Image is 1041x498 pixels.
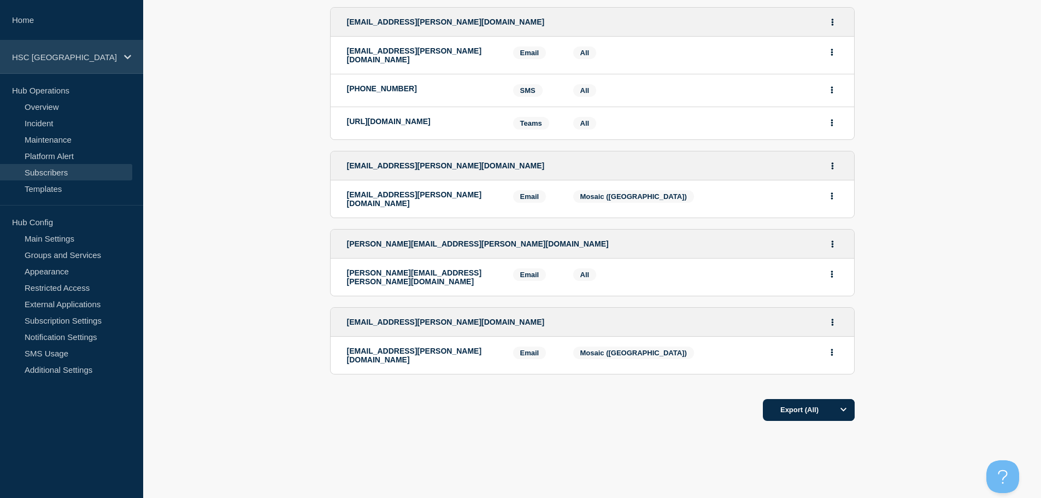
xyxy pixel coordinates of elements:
[825,188,839,204] button: Actions
[347,347,497,364] p: [EMAIL_ADDRESS][PERSON_NAME][DOMAIN_NAME]
[825,44,839,61] button: Actions
[580,192,687,201] span: Mosaic ([GEOGRAPHIC_DATA])
[833,399,855,421] button: Options
[12,52,117,62] p: HSC [GEOGRAPHIC_DATA]
[513,190,546,203] span: Email
[826,157,839,174] button: Actions
[347,46,497,64] p: [EMAIL_ADDRESS][PERSON_NAME][DOMAIN_NAME]
[825,81,839,98] button: Actions
[580,119,590,127] span: All
[826,236,839,253] button: Actions
[347,190,497,208] p: [EMAIL_ADDRESS][PERSON_NAME][DOMAIN_NAME]
[763,399,855,421] button: Export (All)
[826,314,839,331] button: Actions
[513,46,546,59] span: Email
[986,460,1019,493] iframe: Help Scout Beacon - Open
[347,17,545,26] span: [EMAIL_ADDRESS][PERSON_NAME][DOMAIN_NAME]
[513,347,546,359] span: Email
[825,114,839,131] button: Actions
[347,84,497,93] p: [PHONE_NUMBER]
[347,117,497,126] p: [URL][DOMAIN_NAME]
[513,84,543,97] span: SMS
[347,239,609,248] span: [PERSON_NAME][EMAIL_ADDRESS][PERSON_NAME][DOMAIN_NAME]
[513,117,549,130] span: Teams
[513,268,546,281] span: Email
[580,86,590,95] span: All
[347,161,545,170] span: [EMAIL_ADDRESS][PERSON_NAME][DOMAIN_NAME]
[825,266,839,283] button: Actions
[347,268,497,286] p: [PERSON_NAME][EMAIL_ADDRESS][PERSON_NAME][DOMAIN_NAME]
[580,49,590,57] span: All
[826,14,839,31] button: Actions
[580,349,687,357] span: Mosaic ([GEOGRAPHIC_DATA])
[580,271,590,279] span: All
[347,318,545,326] span: [EMAIL_ADDRESS][PERSON_NAME][DOMAIN_NAME]
[825,344,839,361] button: Actions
